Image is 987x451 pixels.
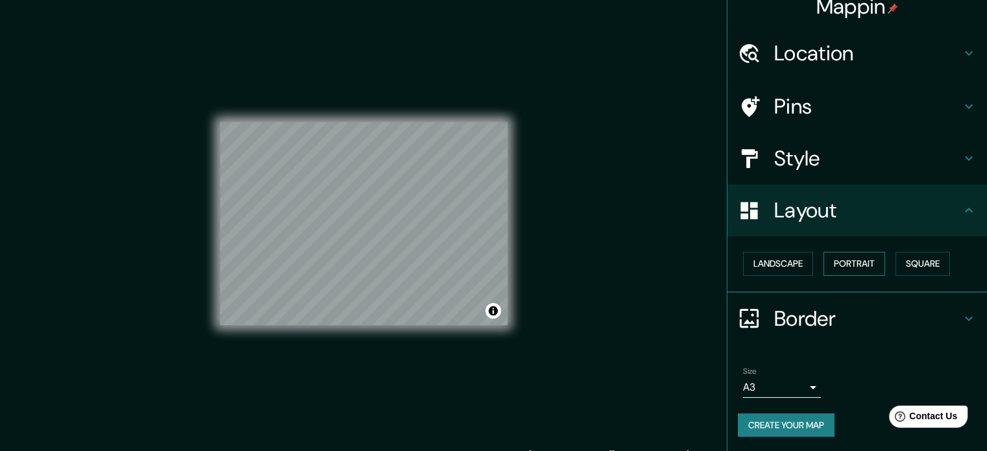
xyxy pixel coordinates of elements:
div: Border [727,293,987,345]
div: Layout [727,184,987,236]
h4: Pins [774,93,961,119]
div: A3 [743,377,821,398]
div: Pins [727,80,987,132]
button: Toggle attribution [485,303,501,319]
button: Portrait [823,252,885,276]
label: Size [743,365,757,376]
h4: Style [774,145,961,171]
h4: Layout [774,197,961,223]
h4: Border [774,306,961,332]
button: Create your map [738,413,835,437]
div: Location [727,27,987,79]
h4: Location [774,40,961,66]
button: Square [896,252,950,276]
button: Landscape [743,252,813,276]
iframe: Help widget launcher [871,400,973,437]
canvas: Map [220,122,507,325]
img: pin-icon.png [888,3,898,14]
div: Style [727,132,987,184]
